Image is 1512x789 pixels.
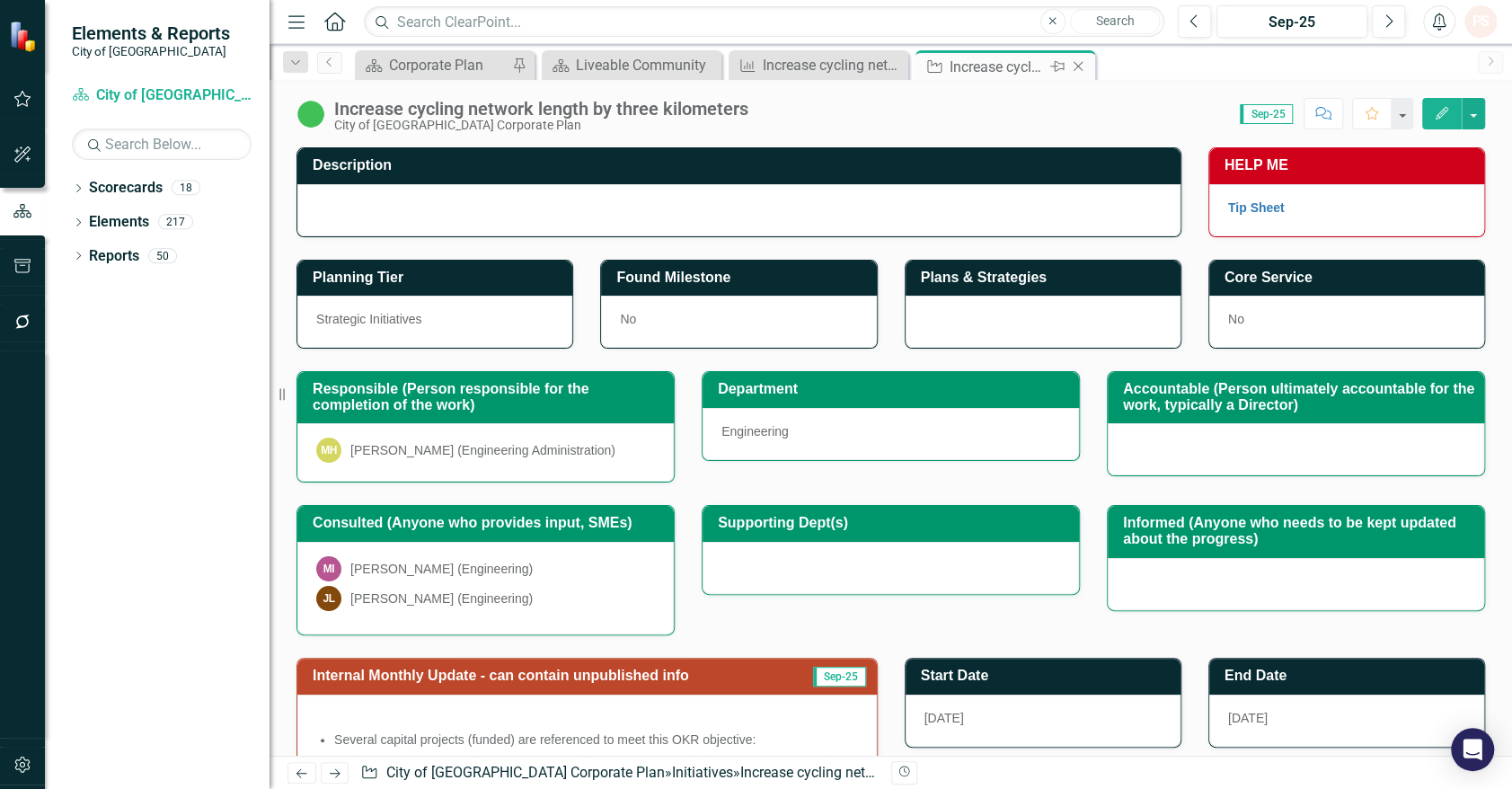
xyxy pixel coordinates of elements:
a: Initiatives [672,764,733,781]
div: City of [GEOGRAPHIC_DATA] Corporate Plan [334,119,748,132]
span: Strategic Initiatives [316,312,422,326]
span: Sep-25 [813,667,866,687]
div: » » [360,763,877,784]
div: JL [316,586,341,611]
button: Sep-25 [1216,5,1367,38]
h3: Core Service [1225,270,1475,286]
h3: Supporting Dept(s) [718,515,1070,531]
div: Increase cycling network length by three kilometers [763,54,904,76]
button: Search [1070,9,1160,34]
a: Reports [89,246,139,267]
span: Elements & Reports [72,22,230,44]
a: Increase cycling network length by three kilometers [733,54,904,76]
h3: HELP ME [1225,157,1475,173]
span: No [620,312,636,326]
h3: Plans & Strategies [921,270,1172,286]
h3: Accountable (Person ultimately accountable for the work, typically a Director) [1123,381,1475,412]
img: ClearPoint Strategy [9,21,40,52]
h3: Internal Monthly Update - can contain unpublished info [313,668,797,684]
span: [DATE] [1228,711,1268,725]
div: 18 [172,181,200,196]
h3: Department [718,381,1070,397]
h3: Start Date [921,668,1172,684]
div: Open Intercom Messenger [1451,728,1494,771]
div: MH [316,438,341,463]
a: Tip Sheet [1228,200,1285,215]
a: Corporate Plan [359,54,508,76]
span: [DATE] [924,711,964,725]
h3: Consulted (Anyone who provides input, SMEs) [313,515,665,531]
div: Increase cycling network length by three kilometers [334,99,748,119]
h3: Informed (Anyone who needs to be kept updated about the progress) [1123,515,1475,546]
a: Scorecards [89,178,163,199]
span: No [1228,312,1244,326]
input: Search ClearPoint... [364,6,1164,38]
a: Liveable Community [546,54,717,76]
div: MI [316,556,341,581]
button: PS [1464,5,1497,38]
span: Search [1095,13,1134,28]
div: Liveable Community [576,54,717,76]
h3: Planning Tier [313,270,563,286]
small: City of [GEOGRAPHIC_DATA] [72,44,230,58]
h3: Responsible (Person responsible for the completion of the work) [313,381,665,412]
div: Increase cycling network length by three kilometers [950,56,1046,78]
div: Corporate Plan [389,54,508,76]
h3: Description [313,157,1172,173]
input: Search Below... [72,129,252,160]
li: [STREET_ADDRESS][PERSON_NAME] ([PERSON_NAME] - [STREET_ADDRESS] [352,752,858,770]
div: [PERSON_NAME] (Engineering Administration) [350,441,615,459]
div: 50 [148,248,177,263]
img: In Progress [296,100,325,129]
a: City of [GEOGRAPHIC_DATA] Corporate Plan [72,85,252,106]
div: [PERSON_NAME] (Engineering) [350,560,533,578]
a: Elements [89,212,149,233]
span: Sep-25 [1240,104,1293,124]
h3: Found Milestone [616,270,867,286]
div: Sep-25 [1223,12,1361,33]
div: Increase cycling network length by three kilometers [740,764,1062,781]
h3: End Date [1225,668,1475,684]
a: City of [GEOGRAPHIC_DATA] Corporate Plan [386,764,665,781]
div: 217 [158,215,193,230]
span: Engineering [721,424,789,439]
div: [PERSON_NAME] (Engineering) [350,590,533,607]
